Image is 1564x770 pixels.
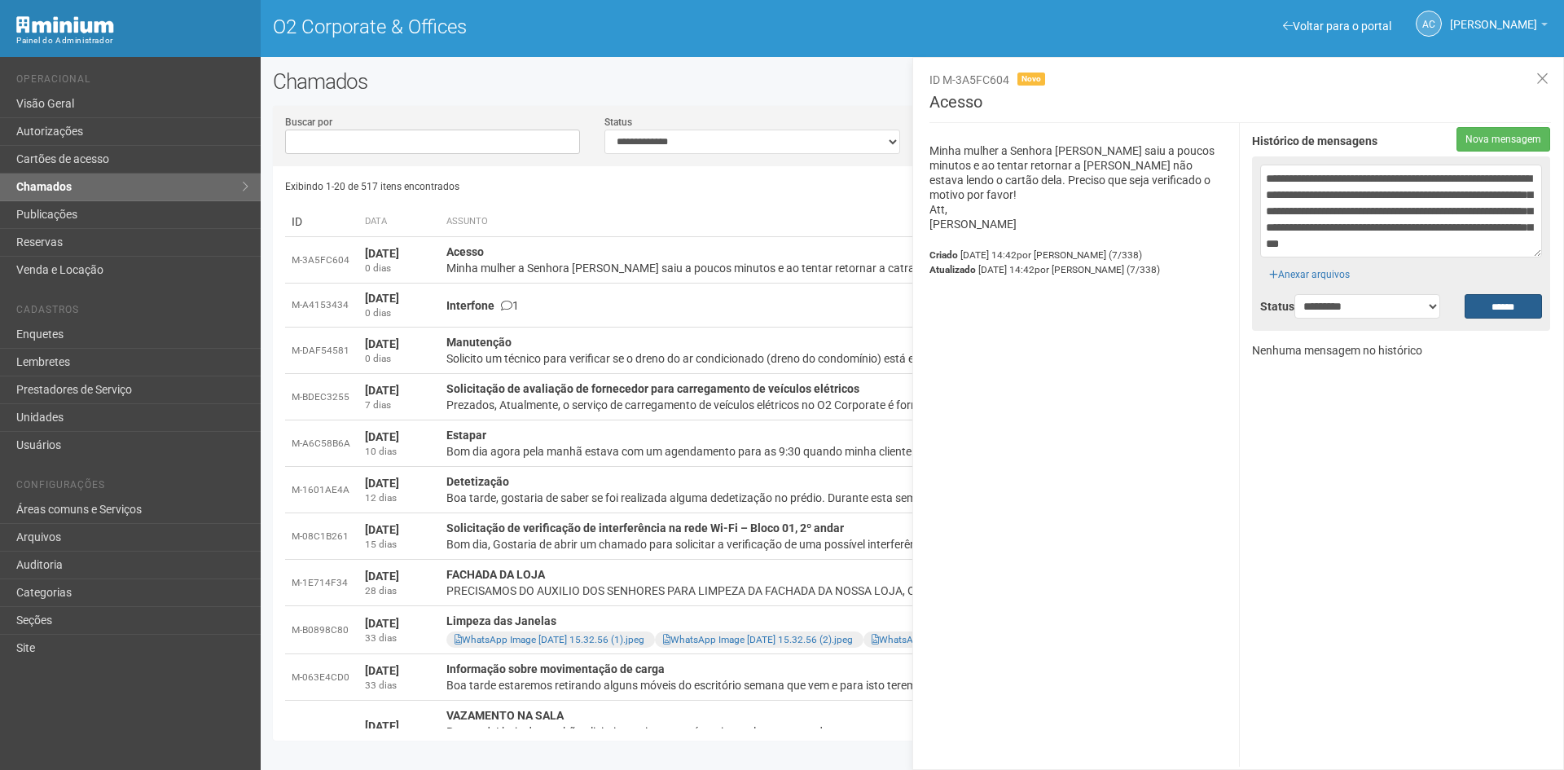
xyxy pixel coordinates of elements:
[1252,343,1550,358] p: Nenhuma mensagem no histórico
[365,384,399,397] strong: [DATE]
[446,299,494,312] strong: Interfone
[365,337,399,350] strong: [DATE]
[929,143,1228,231] p: Minha mulher a Senhora [PERSON_NAME] saiu a poucos minutos e ao tentar retornar a [PERSON_NAME] n...
[365,292,399,305] strong: [DATE]
[446,429,486,442] strong: Estapar
[285,328,358,374] td: M-DAF54581
[1456,127,1550,152] button: Nova mensagem
[1260,257,1359,282] div: Anexar arquivos
[365,306,433,320] div: 0 dias
[285,374,358,420] td: M-BDEC3255
[16,479,248,496] li: Configurações
[446,350,1257,367] div: Solicito um técnico para verificar se o dreno do ar condicionado (dreno do condomínio) está entup...
[446,614,556,627] strong: Limpeza das Janelas
[1416,11,1442,37] a: AC
[929,264,976,275] strong: Atualizado
[16,73,248,90] li: Operacional
[365,631,433,645] div: 33 dias
[929,249,958,261] strong: Criado
[446,724,1257,740] div: Boa tarde! hoje de manhã solicitei que viessem até aqui na sala por conta de um vazamento. o rapa...
[960,249,1142,261] span: [DATE] 14:42
[285,513,358,560] td: M-08C1B261
[446,521,844,535] strong: Solicitação de verificação de interferência na rede Wi-Fi – Bloco 01, 2º andar
[365,523,399,536] strong: [DATE]
[1252,135,1377,148] strong: Histórico de mensagens
[365,719,399,733] strong: [DATE]
[929,73,1009,86] span: ID M-3A5FC604
[1260,299,1270,314] label: Status
[285,237,358,284] td: M-3A5FC604
[365,398,433,412] div: 7 dias
[446,583,1257,599] div: PRECISAMOS DO AUXILIO DOS SENHORES PARA LIMPEZA DA FACHADA DA NOSSA LOJA, ONDE A PRESENCA CONSTAN...
[663,634,853,645] a: WhatsApp Image [DATE] 15.32.56 (2).jpeg
[365,430,399,443] strong: [DATE]
[358,207,440,237] th: Data
[446,475,509,488] strong: Detetização
[446,677,1257,693] div: Boa tarde estaremos retirando alguns móveis do escritório semana que vem e para isto teremos a ne...
[285,207,358,237] td: ID
[365,352,433,366] div: 0 dias
[446,490,1257,506] div: Boa tarde, gostaria de saber se foi realizada alguma dedetização no prédio. Durante esta semana ...
[604,115,632,130] label: Status
[446,260,1257,276] div: Minha mulher a Senhora [PERSON_NAME] saiu a poucos minutos e ao tentar retornar a catraca não est...
[285,174,913,199] div: Exibindo 1-20 de 517 itens encontrados
[446,536,1257,552] div: Bom dia, Gostaria de abrir um chamado para solicitar a verificação de uma possível interferência ...
[285,701,358,765] td: M-7DD09D12
[446,397,1257,413] div: Prezados, Atualmente, o serviço de carregamento de veículos elétricos no O2 Corporate é fornecido...
[446,382,859,395] strong: Solicitação de avaliação de fornecedor para carregamento de veículos elétricos
[16,16,114,33] img: Minium
[446,443,1257,460] div: Bom dia agora pela manhã estava com um agendamento para as 9:30 quando minha cliente estava chega...
[455,634,644,645] a: WhatsApp Image [DATE] 15.32.56 (1).jpeg
[285,606,358,654] td: M-B0898C80
[273,16,900,37] h1: O2 Corporate & Offices
[929,94,1551,123] h3: Acesso
[446,336,512,349] strong: Manutenção
[872,634,1047,645] a: WhatsApp Image [DATE] 15.32.56.jpeg
[285,560,358,606] td: M-1E714F34
[365,584,433,598] div: 28 dias
[501,299,519,312] span: 1
[1283,20,1391,33] a: Voltar para o portal
[16,304,248,321] li: Cadastros
[365,247,399,260] strong: [DATE]
[365,445,433,459] div: 10 dias
[16,33,248,48] div: Painel do Administrador
[365,491,433,505] div: 12 dias
[365,617,399,630] strong: [DATE]
[1017,73,1045,86] span: Novo
[365,664,399,677] strong: [DATE]
[365,262,433,275] div: 0 dias
[365,679,433,693] div: 33 dias
[446,245,484,258] strong: Acesso
[365,538,433,552] div: 15 dias
[1017,249,1142,261] span: por [PERSON_NAME] (7/338)
[446,568,545,581] strong: FACHADA DA LOJA
[1035,264,1160,275] span: por [PERSON_NAME] (7/338)
[365,570,399,583] strong: [DATE]
[446,709,564,722] strong: VAZAMENTO NA SALA
[1450,2,1537,31] span: Ana Carla de Carvalho Silva
[273,69,1552,94] h2: Chamados
[440,207,1263,237] th: Assunto
[1450,20,1548,33] a: [PERSON_NAME]
[285,284,358,328] td: M-A4153434
[446,662,665,675] strong: Informação sobre movimentação de carga
[285,654,358,701] td: M-063E4CD0
[285,420,358,467] td: M-A6C58B6A
[285,115,332,130] label: Buscar por
[978,264,1160,275] span: [DATE] 14:42
[365,477,399,490] strong: [DATE]
[285,467,358,513] td: M-1601AE4A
